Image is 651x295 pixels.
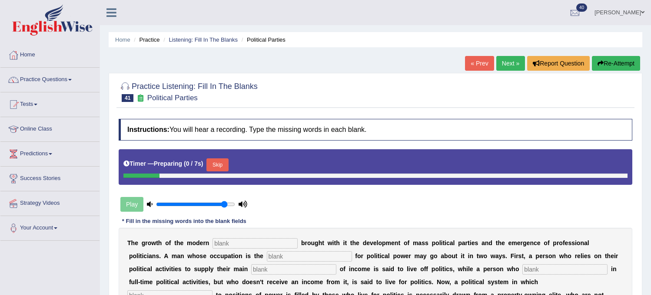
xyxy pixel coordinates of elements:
[322,239,324,246] b: t
[129,252,133,259] b: p
[136,252,138,259] b: l
[530,239,534,246] b: n
[422,239,425,246] b: s
[568,252,571,259] b: o
[149,252,152,259] b: a
[514,252,516,259] b: i
[592,56,640,71] button: Re-Attempt
[336,239,340,246] b: h
[301,239,305,246] b: b
[385,252,388,259] b: a
[458,239,462,246] b: p
[565,239,568,246] b: e
[441,239,443,246] b: i
[138,265,140,272] b: i
[605,252,607,259] b: t
[142,239,146,246] b: g
[171,265,173,272] b: t
[135,239,138,246] b: e
[345,239,347,246] b: t
[239,265,242,272] b: a
[527,239,530,246] b: e
[496,239,498,246] b: t
[226,265,228,272] b: i
[220,252,224,259] b: u
[367,252,371,259] b: p
[391,239,395,246] b: e
[119,119,632,141] h4: You will hear a recording. Type the missing words in each blank.
[483,252,487,259] b: o
[159,265,162,272] b: c
[389,265,391,272] b: i
[584,252,588,259] b: e
[196,239,200,246] b: d
[151,239,156,246] b: w
[133,252,136,259] b: o
[156,252,159,259] b: s
[354,265,358,272] b: c
[375,265,379,272] b: s
[200,239,203,246] b: e
[201,160,203,167] b: )
[235,252,239,259] b: o
[523,239,527,246] b: g
[588,239,589,246] b: l
[455,252,458,259] b: t
[115,36,130,43] a: Home
[127,239,131,246] b: T
[420,265,424,272] b: o
[199,252,203,259] b: s
[407,239,409,246] b: f
[409,252,411,259] b: r
[231,252,233,259] b: t
[414,265,417,272] b: e
[452,252,455,259] b: u
[233,252,235,259] b: i
[498,252,502,259] b: y
[169,36,238,43] a: Listening: Fill In The Blanks
[187,252,192,259] b: w
[150,265,152,272] b: l
[165,239,169,246] b: o
[223,265,226,272] b: e
[0,68,100,89] a: Practice Questions
[577,239,581,246] b: o
[537,239,541,246] b: e
[340,265,344,272] b: o
[254,252,256,259] b: t
[376,252,378,259] b: i
[378,239,382,246] b: o
[194,265,197,272] b: s
[395,239,399,246] b: n
[246,252,247,259] b: i
[0,167,100,188] a: Success Stories
[453,239,455,246] b: l
[142,265,143,272] b: i
[534,239,537,246] b: c
[343,239,345,246] b: i
[217,252,220,259] b: c
[119,80,258,102] h2: Practice Listening: Fill In The Blanks
[548,252,552,259] b: o
[505,252,507,259] b: .
[370,252,374,259] b: o
[373,239,377,246] b: e
[448,252,452,259] b: o
[332,239,334,246] b: i
[228,252,231,259] b: a
[169,239,171,246] b: f
[410,265,414,272] b: v
[450,239,453,246] b: a
[136,265,138,272] b: l
[152,252,156,259] b: n
[366,239,370,246] b: e
[244,265,248,272] b: n
[184,160,186,167] b: (
[524,252,525,259] b: ,
[185,265,187,272] b: t
[521,239,523,246] b: r
[203,239,205,246] b: r
[418,239,422,246] b: a
[548,239,550,246] b: f
[522,264,608,275] input: blank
